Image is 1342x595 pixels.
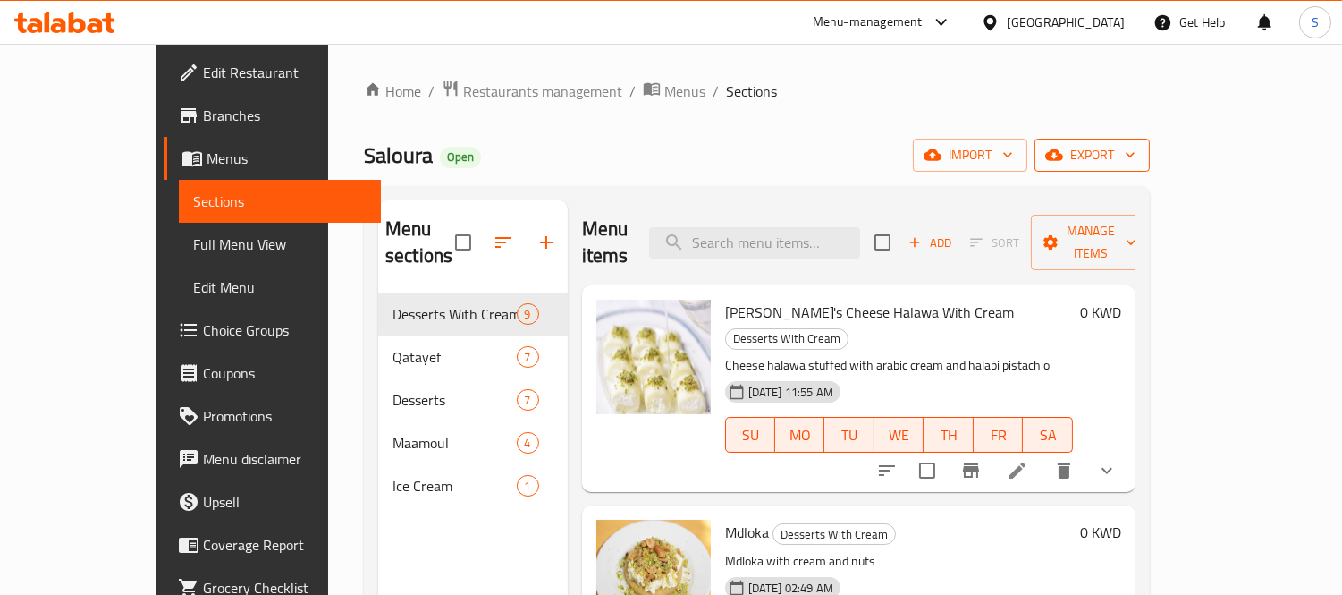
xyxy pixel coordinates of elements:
[901,229,958,257] span: Add item
[713,81,719,102] li: /
[927,144,1013,166] span: import
[463,81,622,102] span: Restaurants management
[518,306,538,323] span: 9
[1023,417,1072,453] button: SA
[773,524,895,545] span: Desserts With Cream
[958,229,1031,257] span: Select section first
[725,328,848,350] div: Desserts With Cream
[364,80,1150,103] nav: breadcrumb
[725,550,1073,573] p: Mdloka with cream and nuts
[518,392,538,409] span: 7
[482,221,525,264] span: Sort sections
[164,94,381,137] a: Branches
[207,148,367,169] span: Menus
[924,417,973,453] button: TH
[874,417,924,453] button: WE
[725,519,769,546] span: Mdloka
[882,422,916,448] span: WE
[582,216,629,269] h2: Menu items
[378,336,568,378] div: Qatayef7
[629,81,636,102] li: /
[203,491,367,513] span: Upsell
[1312,13,1319,32] span: S
[193,276,367,298] span: Edit Menu
[1085,449,1128,492] button: show more
[385,216,455,269] h2: Menu sections
[908,452,946,489] span: Select to update
[203,362,367,384] span: Coupons
[643,80,705,103] a: Menus
[392,475,517,497] span: Ice Cream
[203,319,367,341] span: Choice Groups
[164,523,381,566] a: Coverage Report
[164,51,381,94] a: Edit Restaurant
[517,432,539,454] div: items
[733,422,768,448] span: SU
[179,180,381,223] a: Sections
[517,475,539,497] div: items
[981,422,1016,448] span: FR
[164,309,381,352] a: Choice Groups
[824,417,874,453] button: TU
[164,438,381,480] a: Menu disclaimer
[164,395,381,438] a: Promotions
[442,80,622,103] a: Restaurants management
[392,432,517,454] span: Maamoul
[901,229,958,257] button: Add
[518,349,538,366] span: 7
[193,191,367,212] span: Sections
[444,224,482,261] span: Select all sections
[865,449,908,492] button: sort-choices
[864,224,901,261] span: Select section
[1045,220,1136,265] span: Manage items
[725,299,1014,326] span: [PERSON_NAME]'s Cheese Halawa With Cream
[203,405,367,427] span: Promotions
[906,233,954,253] span: Add
[1049,144,1135,166] span: export
[392,346,517,368] div: Qatayef
[1007,13,1125,32] div: [GEOGRAPHIC_DATA]
[1096,460,1118,481] svg: Show Choices
[193,234,367,255] span: Full Menu View
[364,135,433,175] span: Saloura
[741,384,840,401] span: [DATE] 11:55 AM
[525,221,568,264] button: Add section
[518,478,538,495] span: 1
[974,417,1023,453] button: FR
[664,81,705,102] span: Menus
[1007,460,1028,481] a: Edit menu item
[726,328,848,349] span: Desserts With Cream
[725,417,775,453] button: SU
[1042,449,1085,492] button: delete
[517,389,539,411] div: items
[1080,520,1121,545] h6: 0 KWD
[775,417,824,453] button: MO
[782,422,817,448] span: MO
[164,137,381,180] a: Menus
[913,139,1027,172] button: import
[203,534,367,556] span: Coverage Report
[440,147,481,168] div: Open
[517,303,539,325] div: items
[164,352,381,395] a: Coupons
[392,389,517,411] div: Desserts
[1030,422,1065,448] span: SA
[164,480,381,523] a: Upsell
[203,105,367,126] span: Branches
[726,81,777,102] span: Sections
[428,81,435,102] li: /
[179,266,381,309] a: Edit Menu
[378,464,568,507] div: Ice Cream1
[203,62,367,83] span: Edit Restaurant
[1080,300,1121,325] h6: 0 KWD
[378,421,568,464] div: Maamoul4
[203,448,367,470] span: Menu disclaimer
[179,223,381,266] a: Full Menu View
[392,303,517,325] div: Desserts With Cream
[378,293,568,336] div: Desserts With Cream9
[378,378,568,421] div: Desserts7
[378,285,568,514] nav: Menu sections
[440,149,481,165] span: Open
